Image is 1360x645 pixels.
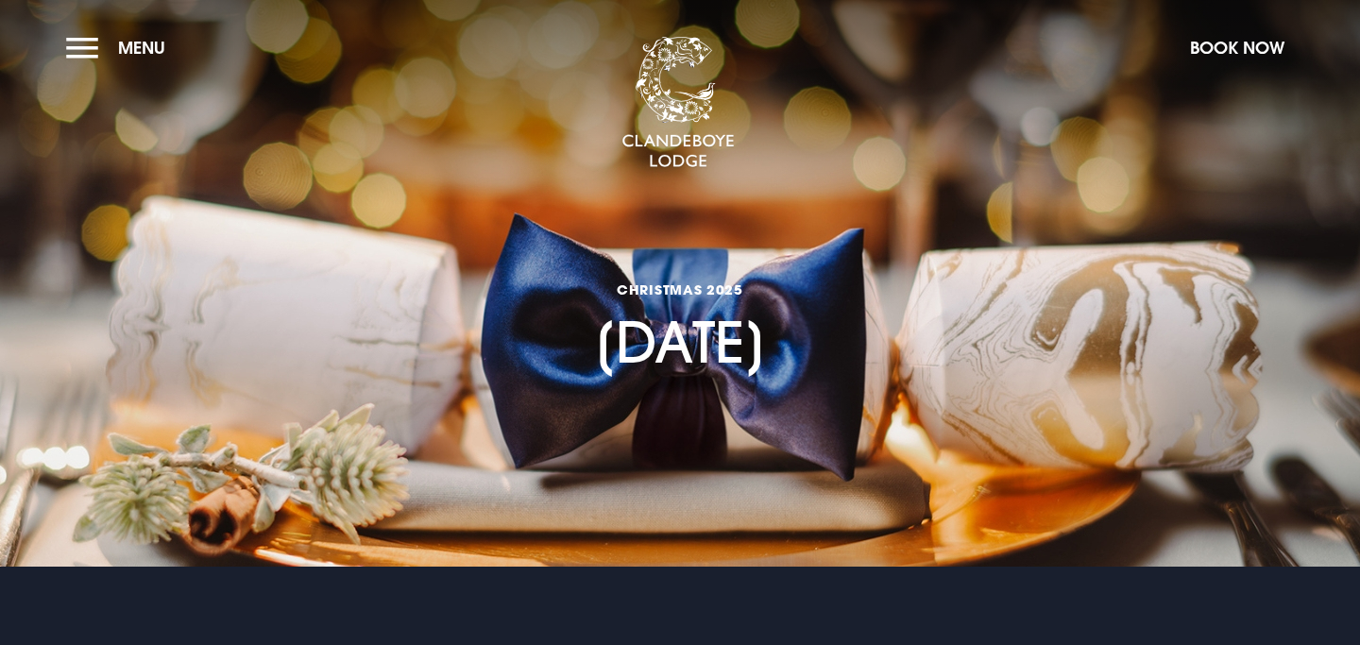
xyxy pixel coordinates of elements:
[118,37,165,59] span: Menu
[1181,27,1294,68] button: Book Now
[621,37,735,169] img: Clandeboye Lodge
[66,27,175,68] button: Menu
[593,280,767,298] span: CHRISTMAS 2025
[593,200,767,376] h1: [DATE]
